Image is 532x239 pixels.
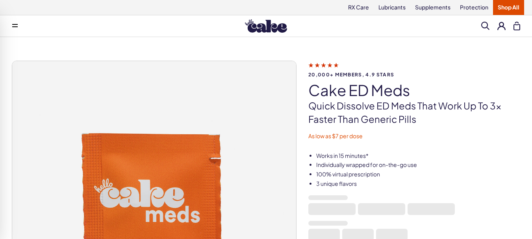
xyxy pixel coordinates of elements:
[308,82,520,98] h1: Cake ED Meds
[316,152,520,160] li: Works in 15 minutes*
[316,180,520,188] li: 3 unique flavors
[308,99,520,126] p: Quick dissolve ED Meds that work up to 3x faster than generic pills
[316,161,520,169] li: Individually wrapped for on-the-go use
[308,61,520,77] a: 20,000+ members, 4.9 stars
[308,72,520,77] span: 20,000+ members, 4.9 stars
[316,170,520,178] li: 100% virtual prescription
[308,132,520,140] p: As low as $7 per dose
[245,19,287,33] img: Hello Cake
